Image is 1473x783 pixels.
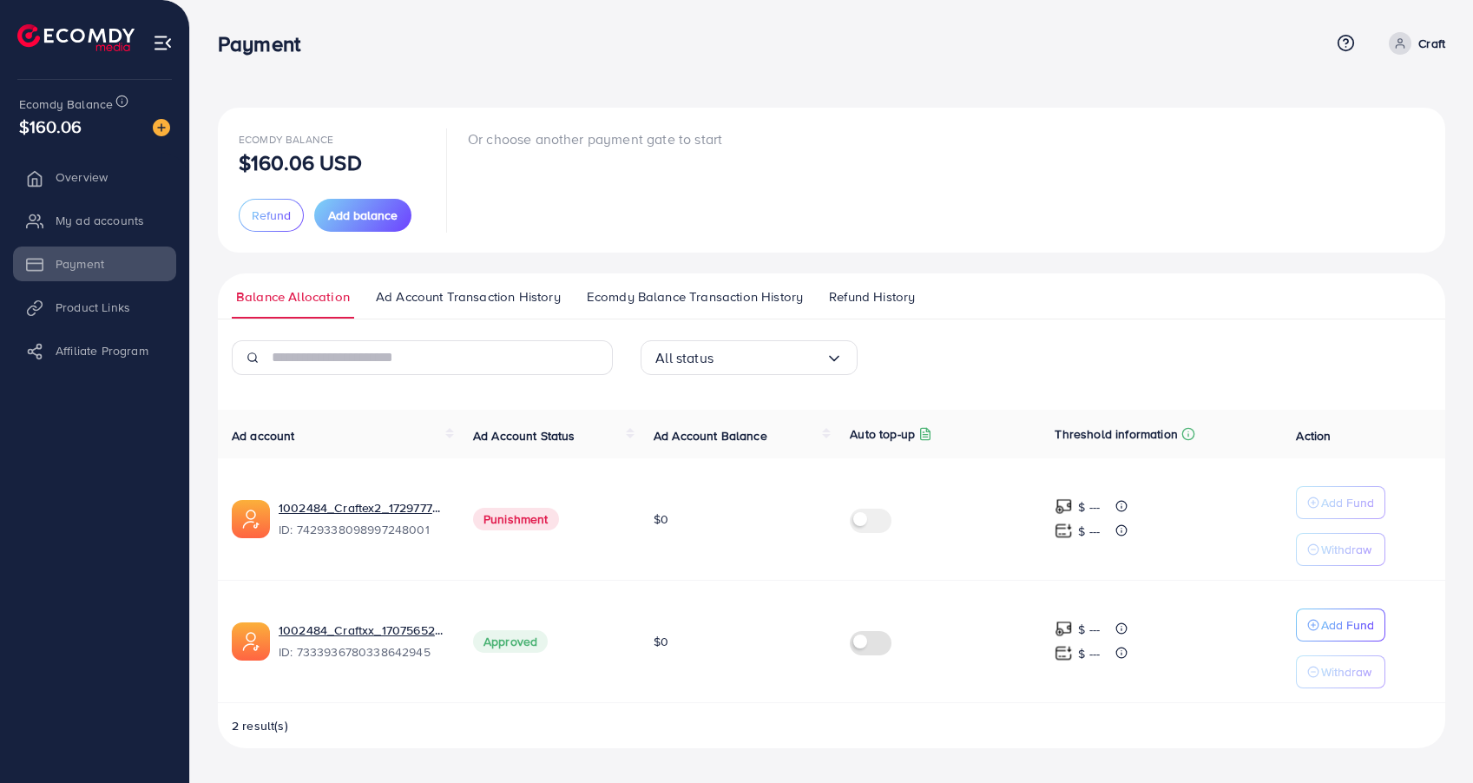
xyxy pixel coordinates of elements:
span: Ad Account Balance [654,427,767,444]
span: Action [1296,427,1331,444]
a: 1002484_Craftxx_1707565240848 [279,622,445,639]
p: Withdraw [1321,661,1371,682]
img: top-up amount [1055,620,1073,638]
img: top-up amount [1055,497,1073,516]
button: Add balance [314,199,411,232]
p: Auto top-up [850,424,915,444]
span: ID: 7429338098997248001 [279,521,445,538]
img: top-up amount [1055,644,1073,662]
span: Add balance [328,207,398,224]
span: Balance Allocation [236,287,350,306]
p: Or choose another payment gate to start [468,128,722,149]
button: Withdraw [1296,655,1385,688]
p: Withdraw [1321,539,1371,560]
span: Ecomdy Balance [239,132,333,147]
p: $ --- [1078,643,1100,664]
a: 1002484_Craftex2_1729777580175 [279,499,445,517]
span: 2 result(s) [232,717,288,734]
span: $0 [654,633,668,650]
span: ID: 7333936780338642945 [279,643,445,661]
span: Approved [473,630,548,653]
span: Ecomdy Balance Transaction History [587,287,803,306]
button: Withdraw [1296,533,1385,566]
p: $ --- [1078,619,1100,640]
h3: Payment [218,31,314,56]
button: Add Fund [1296,609,1385,642]
img: image [153,119,170,136]
p: $ --- [1078,521,1100,542]
span: $0 [654,510,668,528]
button: Add Fund [1296,486,1385,519]
span: Ecomdy Balance [19,95,113,113]
span: Ad account [232,427,295,444]
span: Refund History [829,287,915,306]
span: Punishment [473,508,559,530]
p: Add Fund [1321,492,1374,513]
img: ic-ads-acc.e4c84228.svg [232,622,270,661]
img: ic-ads-acc.e4c84228.svg [232,500,270,538]
img: top-up amount [1055,522,1073,540]
span: $160.06 [19,114,82,139]
p: Threshold information [1055,424,1177,444]
div: <span class='underline'>1002484_Craftex2_1729777580175</span></br>7429338098997248001 [279,499,445,539]
p: $160.06 USD [239,152,362,173]
img: menu [153,33,173,53]
span: Refund [252,207,291,224]
button: Refund [239,199,304,232]
span: Ad Account Transaction History [376,287,561,306]
p: Craft [1418,33,1445,54]
div: Search for option [641,340,858,375]
a: Craft [1382,32,1445,55]
div: <span class='underline'>1002484_Craftxx_1707565240848</span></br>7333936780338642945 [279,622,445,661]
input: Search for option [713,345,825,372]
img: logo [17,24,135,51]
span: Ad Account Status [473,427,575,444]
p: $ --- [1078,497,1100,517]
span: All status [655,345,713,372]
p: Add Fund [1321,615,1374,635]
